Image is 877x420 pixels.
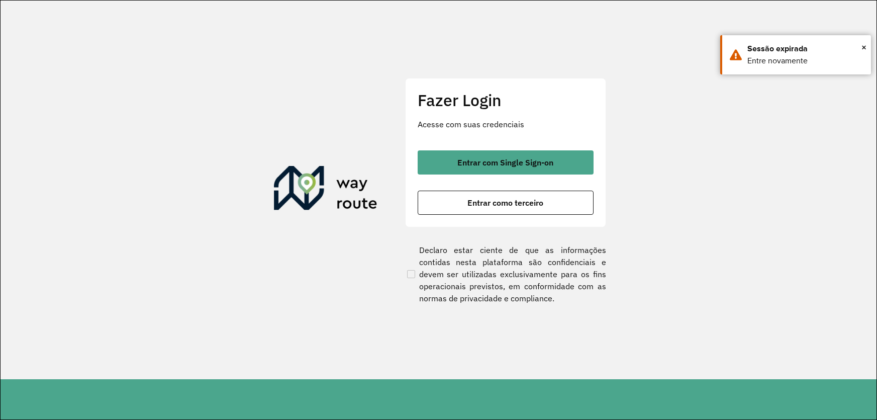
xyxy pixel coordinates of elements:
[861,40,866,55] span: ×
[747,55,863,67] div: Entre novamente
[405,244,606,304] label: Declaro estar ciente de que as informações contidas nesta plataforma são confidenciais e devem se...
[467,199,543,207] span: Entrar como terceiro
[861,40,866,55] button: Close
[418,150,594,175] button: button
[418,91,594,110] h2: Fazer Login
[457,158,553,166] span: Entrar com Single Sign-on
[418,118,594,130] p: Acesse com suas credenciais
[418,191,594,215] button: button
[274,166,377,214] img: Roteirizador AmbevTech
[747,43,863,55] div: Sessão expirada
